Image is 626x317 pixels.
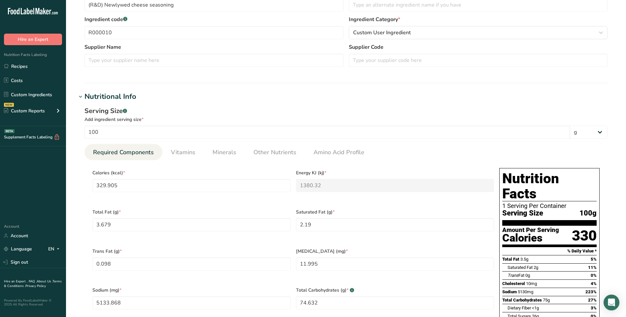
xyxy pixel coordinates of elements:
div: Add ingredient serving size [84,116,608,123]
a: About Us . [37,279,52,284]
span: 10mg [526,281,537,286]
div: 1 Serving Per Container [502,203,597,209]
div: Custom Reports [4,107,45,114]
span: 2g [534,265,538,270]
a: Hire an Expert . [4,279,27,284]
a: FAQ . [29,279,37,284]
span: 100g [579,209,597,217]
span: Dietary Fiber [508,305,531,310]
div: NEW [4,103,14,107]
span: Calories (kcal) [92,169,291,176]
div: Amount Per Serving [502,227,559,233]
span: 3.5g [520,257,528,262]
div: 330 [572,227,597,245]
span: Serving Size [502,209,543,217]
input: Type your ingredient code here [84,26,344,39]
span: 5% [591,257,597,262]
input: Type your serving size here [84,126,570,139]
div: EN [48,245,62,253]
div: BETA [4,129,15,133]
span: 75g [543,298,550,303]
div: Serving Size [84,106,608,116]
span: 5130mg [518,289,533,294]
input: Type your supplier name here [84,54,344,67]
label: Ingredient code [84,15,344,23]
span: Trans Fat (g) [92,248,291,255]
input: Type your supplier code here [349,54,608,67]
a: Terms & Conditions . [4,279,62,288]
section: % Daily Value * [502,247,597,255]
a: Language [4,243,32,255]
label: Supplier Code [349,43,608,51]
span: Total Fat [502,257,519,262]
span: 27% [588,298,597,303]
a: Privacy Policy [25,284,46,288]
span: <1g [532,305,539,310]
span: Vitamins [171,148,195,157]
span: Cholesterol [502,281,525,286]
span: Total Fat (g) [92,209,291,216]
div: Calories [502,233,559,243]
span: [MEDICAL_DATA] (mg) [296,248,494,255]
span: Sodium (mg) [92,287,291,294]
div: Nutritional Info [84,91,136,102]
span: 3% [591,305,597,310]
button: Custom User Ingredient [349,26,608,39]
span: Total Carbohydrates (g) [296,287,494,294]
span: Other Nutrients [253,148,296,157]
span: Total Carbohydrates [502,298,542,303]
span: Saturated Fat (g) [296,209,494,216]
span: Sodium [502,289,517,294]
span: 4% [591,281,597,286]
span: Minerals [213,148,236,157]
span: 223% [585,289,597,294]
button: Hire an Expert [4,34,62,45]
span: Fat [508,273,524,278]
span: Required Components [93,148,154,157]
span: 11% [588,265,597,270]
span: Amino Acid Profile [313,148,364,157]
span: 0g [525,273,530,278]
span: 0% [591,273,597,278]
label: Ingredient Category [349,15,608,23]
span: Custom User Ingredient [353,29,411,37]
span: Saturated Fat [508,265,533,270]
span: Energy KJ (kj) [296,169,494,176]
div: Powered By FoodLabelMaker © 2025 All Rights Reserved [4,299,62,306]
label: Supplier Name [84,43,344,51]
div: Open Intercom Messenger [604,295,619,310]
i: Trans [508,273,518,278]
h1: Nutrition Facts [502,171,597,201]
